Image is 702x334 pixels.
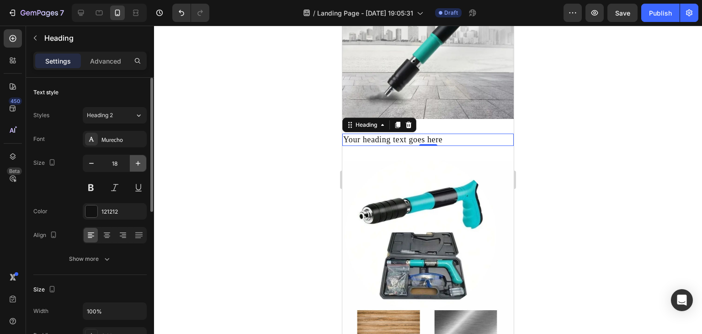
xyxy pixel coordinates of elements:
div: Publish [649,8,672,18]
p: 7 [60,7,64,18]
div: Size [33,157,58,169]
button: Publish [641,4,680,22]
div: 121212 [101,208,144,216]
p: Heading [44,32,143,43]
span: Save [615,9,630,17]
div: Width [33,307,48,315]
div: Murecho [101,135,144,144]
span: Heading 2 [87,111,113,119]
div: Open Intercom Messenger [671,289,693,311]
div: Text style [33,88,58,97]
button: Show more [33,251,147,267]
span: Landing Page - [DATE] 19:05:31 [317,8,413,18]
div: Font [33,135,45,143]
iframe: Design area [342,26,514,334]
span: / [313,8,315,18]
div: Color [33,207,48,215]
div: 450 [9,97,22,105]
button: 7 [4,4,68,22]
div: Beta [7,167,22,175]
input: Auto [83,303,146,319]
div: Show more [69,254,112,264]
p: Advanced [90,56,121,66]
div: Undo/Redo [172,4,209,22]
div: Size [33,284,58,296]
div: Styles [33,111,49,119]
div: Align [33,229,59,242]
button: Save [607,4,638,22]
button: Heading 2 [83,107,147,124]
p: Settings [45,56,71,66]
span: Draft [444,9,458,17]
